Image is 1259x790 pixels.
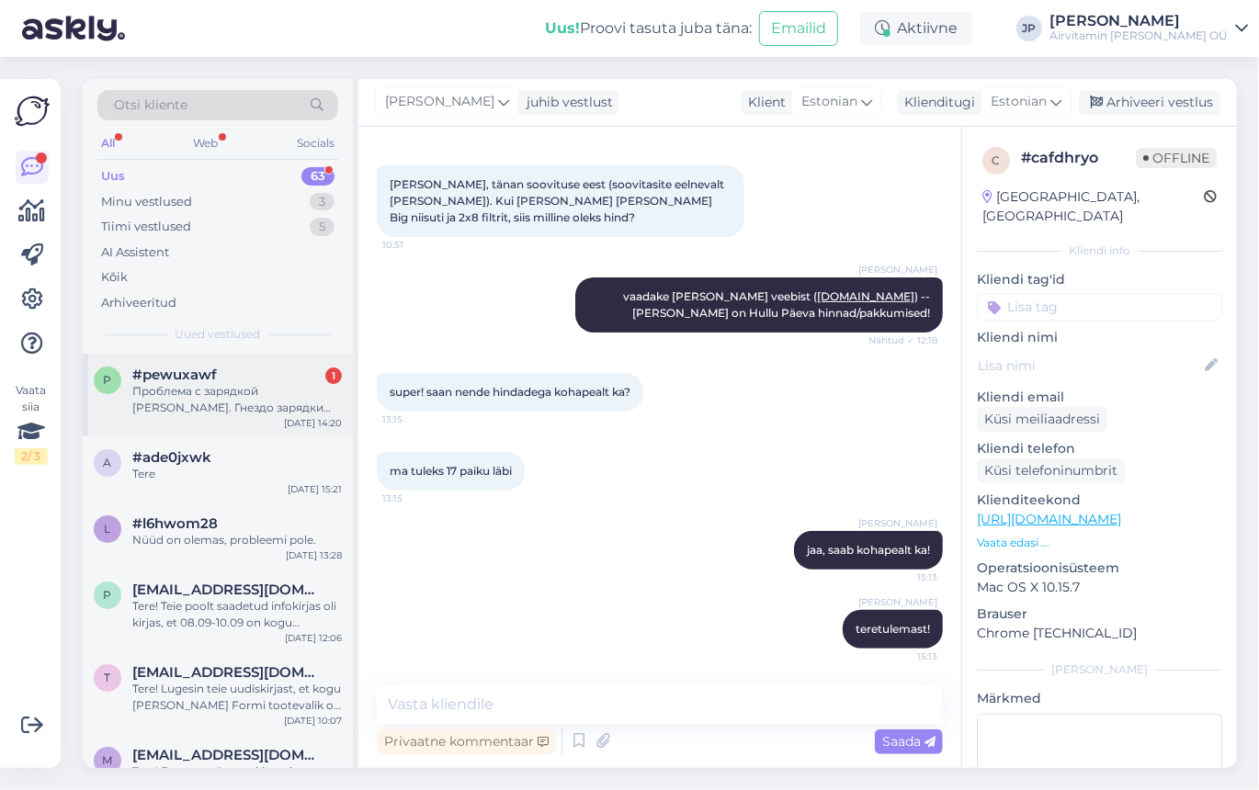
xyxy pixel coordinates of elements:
img: Askly Logo [15,94,50,129]
span: Saada [882,733,936,750]
span: p [104,373,112,387]
span: Estonian [991,92,1047,112]
div: Airvitamin [PERSON_NAME] OÜ [1049,28,1228,43]
span: ma tuleks 17 paiku läbi [390,464,512,478]
div: Proovi tasuta juba täna: [545,17,752,39]
span: #pewuxawf [132,367,217,383]
a: [DOMAIN_NAME] [817,289,914,303]
div: Проблема с зарядкой [PERSON_NAME]. Гнездо зарядки шатается и не даёт зарядку. Где можно отремонти... [132,383,342,416]
div: [PERSON_NAME] [1049,14,1228,28]
div: [DATE] 12:06 [285,631,342,645]
span: Offline [1136,148,1217,168]
div: Arhiveeri vestlus [1079,90,1220,115]
span: super! saan nende hindadega kohapealt ka? [390,385,630,399]
div: [DATE] 10:07 [284,714,342,728]
span: teretulemast! [856,622,930,636]
input: Lisa nimi [978,355,1201,376]
span: [PERSON_NAME] [858,516,937,530]
div: Minu vestlused [101,193,192,211]
span: merilin686@hotmail.com [132,747,323,763]
div: # cafdhryo [1021,147,1136,169]
div: Tere! Lugesin teie uudiskirjast, et kogu [PERSON_NAME] Formi tootevalik on 20% soodsamalt alates ... [132,681,342,714]
span: piret.kattai@gmail.com [132,581,323,598]
span: 13:15 [382,412,451,426]
input: Lisa tag [977,293,1222,321]
span: #l6hwom28 [132,515,218,532]
div: Uus [101,167,125,186]
span: Uued vestlused [176,326,261,343]
div: Küsi meiliaadressi [977,407,1107,432]
div: Nüüd on olemas, probleemi pole. [132,532,342,548]
div: All [97,131,119,155]
span: triin.nuut@gmail.com [132,664,323,681]
span: #ade0jxwk [132,449,211,466]
span: c [992,153,1001,167]
p: Mac OS X 10.15.7 [977,578,1222,597]
p: Kliendi tag'id [977,270,1222,289]
span: a [104,456,112,469]
div: Aktiivne [860,12,972,45]
button: Emailid [759,11,838,46]
div: Socials [293,131,338,155]
span: p [104,588,112,602]
div: AI Assistent [101,243,169,262]
span: t [105,671,111,684]
div: 5 [310,218,335,236]
div: 1 [325,367,342,384]
span: Estonian [801,92,857,112]
span: Nähtud ✓ 12:18 [868,333,937,347]
p: Klienditeekond [977,491,1222,510]
span: l [105,522,111,536]
div: Vaata siia [15,382,48,465]
div: [DATE] 14:20 [284,416,342,430]
span: [PERSON_NAME] [858,263,937,276]
a: [PERSON_NAME]Airvitamin [PERSON_NAME] OÜ [1049,14,1248,43]
div: Arhiveeritud [101,294,176,312]
div: Web [190,131,222,155]
div: Tere! Teie poolt saadetud infokirjas oli kirjas, et 08.09-10.09 on kogu [PERSON_NAME] Formi toote... [132,598,342,631]
span: [PERSON_NAME] [858,595,937,609]
div: 3 [310,193,335,211]
p: Vaata edasi ... [977,535,1222,551]
div: [DATE] 13:28 [286,548,342,562]
p: Kliendi email [977,388,1222,407]
span: m [103,753,113,767]
span: 13:15 [382,491,451,505]
div: JP [1016,16,1042,41]
span: vaadake [PERSON_NAME] veebist ( ) -- [PERSON_NAME] on Hullu Päeva hinnad/pakkumised! [623,289,933,320]
div: [GEOGRAPHIC_DATA], [GEOGRAPHIC_DATA] [982,187,1204,226]
p: Märkmed [977,689,1222,708]
b: Uus! [545,19,580,37]
p: Operatsioonisüsteem [977,559,1222,578]
div: Kõik [101,268,128,287]
span: [PERSON_NAME] [385,92,494,112]
p: Chrome [TECHNICAL_ID] [977,624,1222,643]
p: Kliendi telefon [977,439,1222,458]
span: 15:13 [868,570,937,584]
div: 2 / 3 [15,448,48,465]
p: Brauser [977,604,1222,624]
p: Kliendi nimi [977,328,1222,347]
span: Otsi kliente [114,96,187,115]
span: jaa, saab kohapealt ka! [807,543,930,557]
div: Küsi telefoninumbrit [977,458,1125,483]
div: juhib vestlust [519,93,613,112]
span: 15:13 [868,649,937,663]
div: Klienditugi [897,93,975,112]
div: Tere [132,466,342,482]
div: [PERSON_NAME] [977,661,1222,678]
div: Privaatne kommentaar [377,729,556,754]
span: [PERSON_NAME], tänan soovituse eest (soovitasite eelnevalt [PERSON_NAME]). Kui [PERSON_NAME] [PER... [390,177,727,224]
div: [DATE] 15:21 [288,482,342,496]
div: Kliendi info [977,243,1222,259]
span: 10:51 [382,238,451,252]
div: Tiimi vestlused [101,218,191,236]
div: Klient [741,93,786,112]
div: 63 [301,167,335,186]
a: [URL][DOMAIN_NAME] [977,511,1121,527]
